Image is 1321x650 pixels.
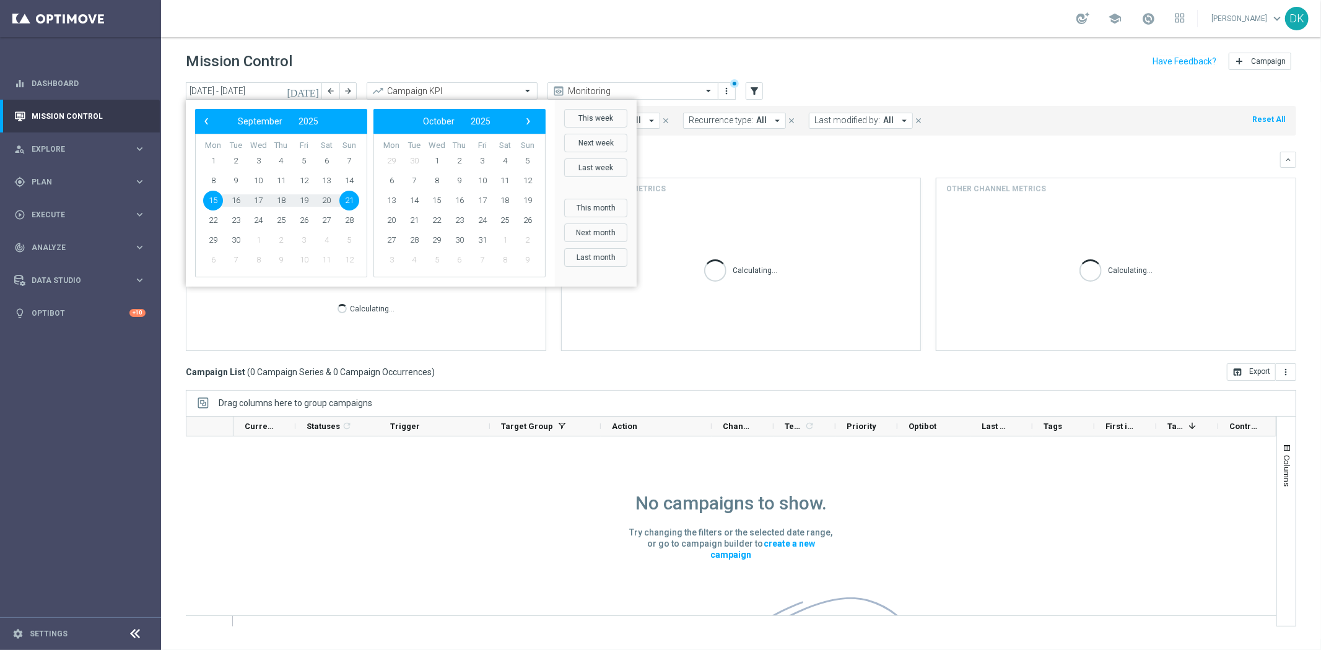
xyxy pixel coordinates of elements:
[14,177,146,187] button: gps_fixed Plan keyboard_arrow_right
[339,210,359,230] span: 28
[785,422,803,431] span: Templates
[340,419,352,433] span: Calculate column
[689,115,753,126] span: Recurrence type:
[1280,152,1296,168] button: keyboard_arrow_down
[982,422,1011,431] span: Last Modified By
[226,171,246,191] span: 9
[450,250,469,270] span: 6
[432,366,435,378] span: )
[1105,422,1135,431] span: First in Range
[552,85,565,97] i: preview
[518,210,538,230] span: 26
[316,210,336,230] span: 27
[14,275,134,286] div: Data Studio
[315,141,338,151] th: weekday
[899,115,910,126] i: arrow_drop_down
[299,116,318,126] span: 2025
[1232,367,1242,377] i: open_in_browser
[14,176,134,188] div: Plan
[377,113,536,129] bs-datepicker-navigation-view: ​ ​ ​
[287,85,320,97] i: [DATE]
[290,113,326,129] button: 2025
[250,366,432,378] span: 0 Campaign Series & 0 Campaign Occurrences
[271,151,291,171] span: 4
[14,144,146,154] div: person_search Explore keyboard_arrow_right
[198,113,214,129] button: ‹
[14,209,25,220] i: play_circle_outline
[473,171,492,191] span: 10
[203,171,223,191] span: 8
[404,151,424,171] span: 30
[339,151,359,171] span: 7
[415,113,463,129] button: October
[294,151,314,171] span: 5
[186,82,322,100] input: Select date range
[1281,367,1291,377] i: more_vert
[14,111,146,121] div: Mission Control
[495,191,515,210] span: 18
[285,82,322,101] button: [DATE]
[203,230,223,250] span: 29
[423,116,455,126] span: October
[316,171,336,191] span: 13
[339,250,359,270] span: 12
[803,419,814,433] span: Calculate column
[186,366,435,378] h3: Campaign List
[1284,155,1293,164] i: keyboard_arrow_down
[473,191,492,210] span: 17
[495,210,515,230] span: 25
[1167,422,1184,431] span: Targeted Customers
[1229,422,1259,431] span: Control Customers
[32,211,134,219] span: Execute
[1227,363,1276,381] button: open_in_browser Export
[646,115,657,126] i: arrow_drop_down
[271,250,291,270] span: 9
[564,134,627,152] button: Next week
[14,243,146,253] button: track_changes Analyze keyboard_arrow_right
[225,141,248,151] th: weekday
[381,210,401,230] span: 20
[914,116,923,125] i: close
[342,421,352,431] i: refresh
[473,230,492,250] span: 31
[1044,422,1062,431] span: Tags
[425,141,448,151] th: weekday
[219,398,372,408] div: Row Groups
[404,250,424,270] span: 4
[635,492,827,514] h1: No campaigns to show.
[946,183,1046,194] h4: Other channel metrics
[316,250,336,270] span: 11
[186,100,637,287] bs-daterangepicker-container: calendar
[198,113,358,129] bs-datepicker-navigation-view: ​ ​ ​
[1270,12,1284,25] span: keyboard_arrow_down
[1234,56,1244,66] i: add
[203,210,223,230] span: 22
[322,82,339,100] button: arrow_back
[1108,264,1153,275] p: Calculating...
[427,191,447,210] span: 15
[294,230,314,250] span: 3
[14,275,146,285] div: Data Studio keyboard_arrow_right
[14,79,146,89] div: equalizer Dashboard
[683,113,786,129] button: Recurrence type: All arrow_drop_down
[14,297,146,329] div: Optibot
[14,308,25,319] i: lightbulb
[367,82,538,100] ng-select: Campaign KPI
[722,86,732,96] i: more_vert
[1108,12,1122,25] span: school
[516,141,539,151] th: weekday
[710,537,815,561] a: create a new campaign
[339,171,359,191] span: 14
[661,116,670,125] i: close
[226,230,246,250] span: 30
[1251,57,1286,66] span: Campaign
[32,297,129,329] a: Optibot
[730,79,739,88] div: There are unsaved changes
[14,176,25,188] i: gps_fixed
[749,85,760,97] i: filter_alt
[134,241,146,253] i: keyboard_arrow_right
[186,53,292,71] h1: Mission Control
[473,210,492,230] span: 24
[134,274,146,286] i: keyboard_arrow_right
[494,141,517,151] th: weekday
